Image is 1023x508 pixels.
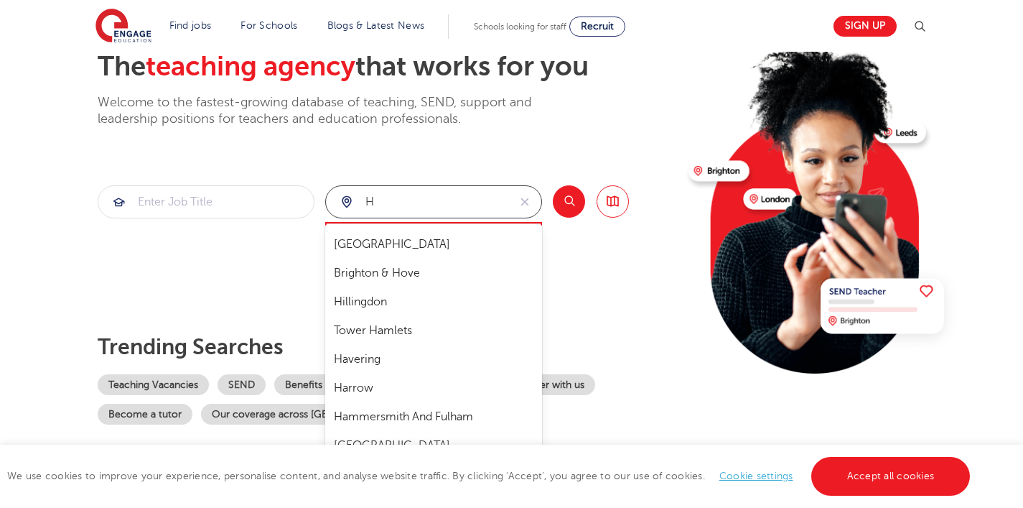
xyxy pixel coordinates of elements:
li: [GEOGRAPHIC_DATA] [331,230,536,259]
a: Teaching Vacancies [98,374,209,395]
a: Become a tutor [98,404,192,425]
li: Havering [331,345,536,374]
span: Please select a city from the list of suggestions [325,222,542,277]
a: Our coverage across [GEOGRAPHIC_DATA] [201,404,424,425]
p: Trending searches [98,334,677,360]
a: Benefits of working with Engage Education [274,374,492,395]
span: Recruit [581,21,614,32]
div: Submit [325,185,542,218]
li: Harrow [331,374,536,402]
li: Tower Hamlets [331,316,536,345]
li: Hillingdon [331,287,536,316]
span: teaching agency [146,51,355,82]
a: Blogs & Latest News [327,20,425,31]
input: Submit [98,186,314,218]
button: Search [553,185,585,218]
span: Schools looking for staff [474,22,566,32]
li: Brighton & Hove [331,259,536,287]
h2: The that works for you [98,50,677,83]
a: Cookie settings [719,471,793,481]
a: Register with us [501,374,595,395]
button: Clear [508,186,541,218]
a: Accept all cookies [811,457,971,496]
li: [GEOGRAPHIC_DATA] [331,431,536,460]
img: Engage Education [95,9,151,45]
a: For Schools [240,20,297,31]
ul: Submit [331,230,536,489]
a: Sign up [833,16,897,37]
a: Recruit [569,17,625,37]
a: SEND [218,374,266,395]
p: Welcome to the fastest-growing database of teaching, SEND, support and leadership positions for t... [98,94,571,128]
a: Find jobs [169,20,212,31]
span: We use cookies to improve your experience, personalise content, and analyse website traffic. By c... [7,471,973,481]
input: Submit [326,186,508,218]
div: Submit [98,185,314,218]
li: Hammersmith And Fulham [331,402,536,431]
